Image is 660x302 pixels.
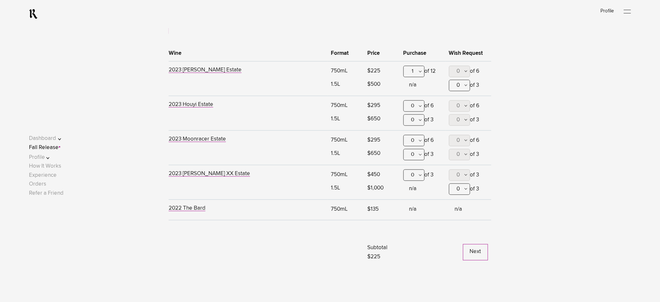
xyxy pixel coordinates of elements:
[403,66,425,77] div: 1
[29,173,57,178] a: Experience
[457,117,460,123] span: 0
[331,79,361,93] div: 1.5L
[403,135,425,146] div: 0
[368,82,381,87] lightning-formatted-number: $500
[368,172,380,178] lightning-formatted-number: $450
[403,149,442,163] div: of 3
[601,8,614,13] a: Profile
[463,244,488,261] button: Next
[169,171,250,177] span: 2023 [PERSON_NAME] XX Estate
[403,135,442,149] div: of 6
[29,9,38,19] a: RealmCellars
[446,45,491,62] th: Wish Request
[409,204,442,215] div: n/a
[403,114,425,126] div: 0
[455,204,488,215] div: n/a
[169,45,328,62] th: Wine
[328,45,364,62] th: Format
[449,184,488,198] div: of 3
[169,206,205,213] button: 2022 The Bard
[449,170,488,184] div: of 3
[368,116,381,122] lightning-formatted-number: $650
[169,68,242,74] button: 2023 [PERSON_NAME] Estate
[457,83,460,88] span: 0
[29,182,46,187] a: Orders
[368,186,384,191] lightning-formatted-number: $1,000
[368,138,381,143] lightning-formatted-number: $295
[331,114,361,128] div: 1.5L
[29,191,63,196] a: Refer a Friend
[169,171,250,178] button: 2023 [PERSON_NAME] XX Estate
[331,148,361,162] div: 1.5L
[368,103,381,109] lightning-formatted-number: $295
[169,137,226,143] button: 2023 Moonracer Estate
[169,102,213,108] span: 2023 Houyi Estate
[409,80,442,91] div: n/a
[29,145,59,151] a: Fall Release
[449,100,488,114] div: of 6
[449,114,488,128] div: of 3
[400,45,446,62] th: Purchase
[449,66,488,80] div: of 6
[403,170,442,184] div: of 3
[403,170,425,181] div: 0
[457,103,460,109] span: 0
[368,68,381,74] lightning-formatted-number: $225
[331,66,361,80] div: 750mL
[409,184,442,195] div: n/a
[331,170,361,184] div: 750mL
[368,207,379,212] lightning-formatted-number: $135
[403,66,442,80] div: of 12
[368,244,400,261] div: Subtotal
[169,102,213,109] button: 2023 Houyi Estate
[29,164,61,169] a: How It Works
[331,183,361,197] div: 1.5L
[403,114,442,128] div: of 3
[29,153,70,162] button: Profile
[169,137,226,142] span: 2023 Moonracer Estate
[457,152,460,158] span: 0
[364,45,400,62] th: Price
[29,134,70,143] button: Dashboard
[169,68,242,73] span: 2023 [PERSON_NAME] Estate
[449,80,488,94] div: of 3
[457,138,460,143] span: 0
[457,69,460,74] span: 0
[331,100,361,114] div: 750mL
[169,206,205,211] span: 2022 The Bard
[457,173,460,178] span: 0
[449,149,488,163] div: of 3
[449,135,488,149] div: of 6
[403,100,425,112] div: 0
[331,204,361,218] div: 750mL
[331,135,361,149] div: 750mL
[403,149,425,160] div: 0
[368,151,381,157] lightning-formatted-number: $650
[457,187,460,192] span: 0
[368,254,381,260] lightning-formatted-number: $225
[403,100,442,114] div: of 6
